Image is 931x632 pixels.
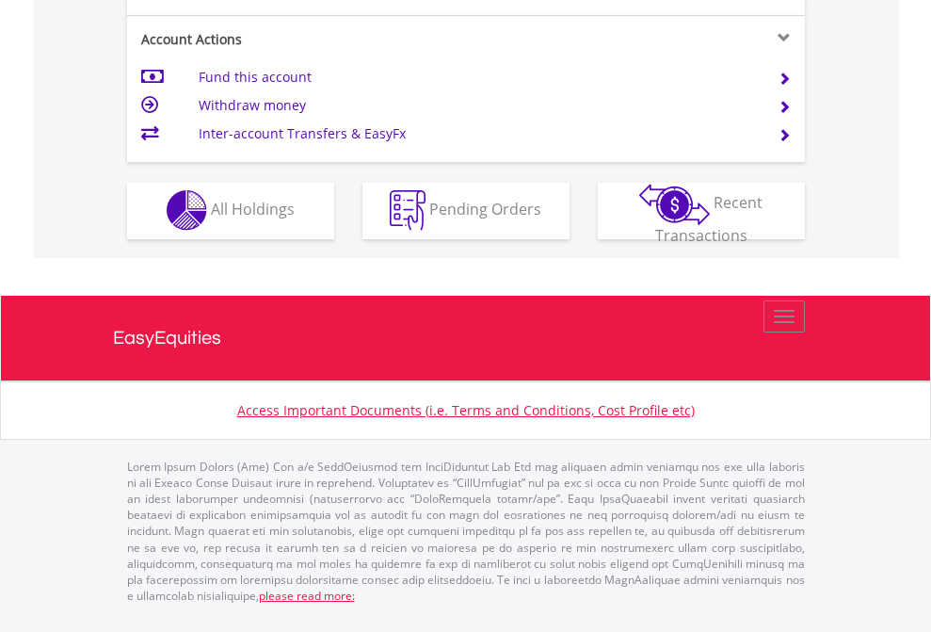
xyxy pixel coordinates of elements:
[167,190,207,231] img: holdings-wht.png
[390,190,425,231] img: pending_instructions-wht.png
[199,120,755,148] td: Inter-account Transfers & EasyFx
[199,91,755,120] td: Withdraw money
[429,199,541,219] span: Pending Orders
[362,183,570,239] button: Pending Orders
[113,296,819,381] a: EasyEquities
[127,30,466,49] div: Account Actions
[211,199,295,219] span: All Holdings
[127,183,334,239] button: All Holdings
[127,459,805,604] p: Lorem Ipsum Dolors (Ame) Con a/e SeddOeiusmod tem InciDiduntut Lab Etd mag aliquaen admin veniamq...
[259,588,355,604] a: please read more:
[639,184,710,225] img: transactions-zar-wht.png
[199,63,755,91] td: Fund this account
[655,192,763,246] span: Recent Transactions
[598,183,805,239] button: Recent Transactions
[237,401,695,419] a: Access Important Documents (i.e. Terms and Conditions, Cost Profile etc)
